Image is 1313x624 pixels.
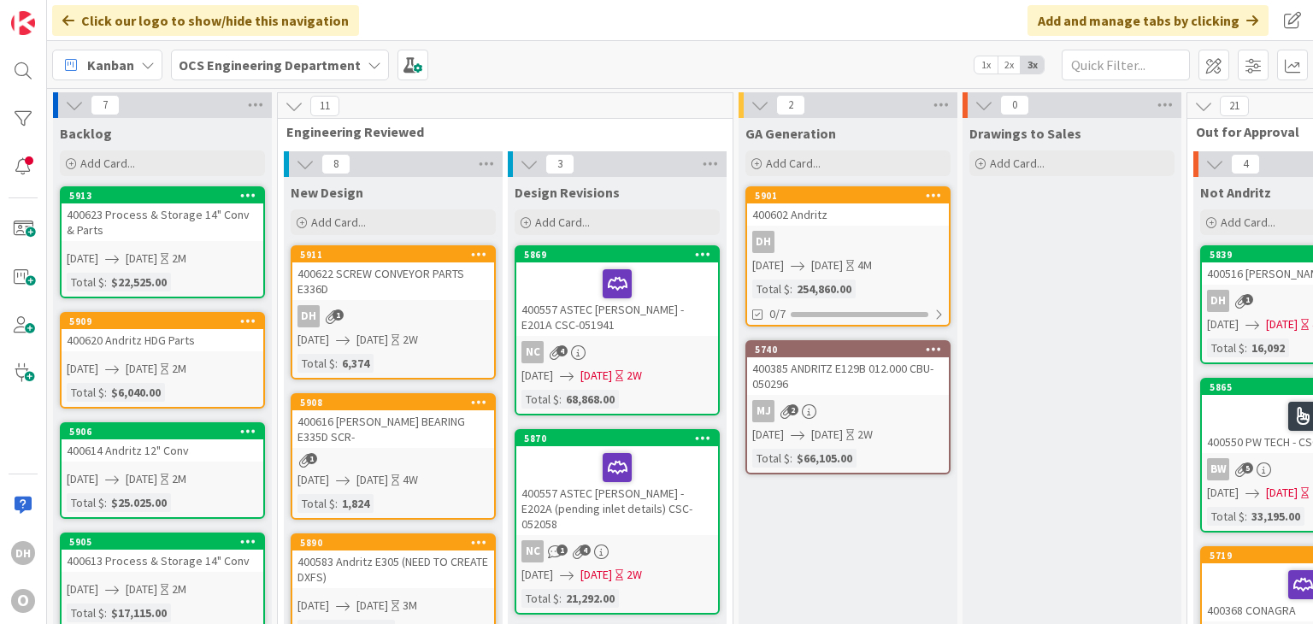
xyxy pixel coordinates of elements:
span: [DATE] [126,580,157,598]
div: 5906 [69,426,263,438]
div: 5906 [62,424,263,439]
span: [DATE] [67,360,98,378]
div: 400622 SCREW CONVEYOR PARTS E336D [292,262,494,300]
div: NC [516,341,718,363]
div: 5908400616 [PERSON_NAME] BEARING E335D SCR- [292,395,494,448]
div: NC [516,540,718,562]
span: 5 [1242,462,1253,474]
div: O [11,589,35,613]
span: [DATE] [67,470,98,488]
span: [DATE] [521,367,553,385]
div: 5870400557 ASTEC [PERSON_NAME] - E202A (pending inlet details) CSC-052058 [516,431,718,535]
div: NC [521,540,544,562]
div: 6,374 [338,354,374,373]
span: Drawings to Sales [969,125,1081,142]
span: [DATE] [752,426,784,444]
span: 0 [1000,95,1029,115]
span: 2x [998,56,1021,74]
span: : [1245,338,1247,357]
span: 1 [1242,294,1253,305]
div: 5901 [755,190,949,202]
div: 254,860.00 [792,280,856,298]
span: [DATE] [126,470,157,488]
div: 5740400385 ANDRITZ E129B 012.000 CBU- 050296 [747,342,949,395]
span: : [559,390,562,409]
span: : [559,589,562,608]
span: : [335,494,338,513]
div: 4M [857,256,872,274]
span: 21 [1220,96,1249,116]
div: 400557 ASTEC [PERSON_NAME] - E202A (pending inlet details) CSC-052058 [516,446,718,535]
div: 5869 [516,247,718,262]
span: 3x [1021,56,1044,74]
div: Total $ [521,390,559,409]
div: Add and manage tabs by clicking [1027,5,1269,36]
div: 5913 [62,188,263,203]
a: 5740400385 ANDRITZ E129B 012.000 CBU- 050296MJ[DATE][DATE]2WTotal $:$66,105.00 [745,340,951,474]
span: [DATE] [126,250,157,268]
div: 2M [172,360,186,378]
span: Add Card... [990,156,1045,171]
span: 4 [1231,154,1260,174]
div: DH [297,305,320,327]
input: Quick Filter... [1062,50,1190,80]
span: [DATE] [521,566,553,584]
div: 2M [172,470,186,488]
span: 1 [556,545,568,556]
span: [DATE] [1266,315,1298,333]
div: MJ [752,400,774,422]
div: 400583 Andritz E305 (NEED TO CREATE DXFS) [292,550,494,588]
span: Add Card... [80,156,135,171]
div: Click our logo to show/hide this navigation [52,5,359,36]
div: 5905 [62,534,263,550]
div: 5913400623 Process & Storage 14" Conv & Parts [62,188,263,241]
div: 400602 Andritz [747,203,949,226]
a: 5908400616 [PERSON_NAME] BEARING E335D SCR-[DATE][DATE]4WTotal $:1,824 [291,393,496,520]
div: 5913 [69,190,263,202]
div: $6,040.00 [107,383,165,402]
div: Total $ [297,494,335,513]
div: MJ [747,400,949,422]
span: 1x [974,56,998,74]
div: $66,105.00 [792,449,857,468]
span: : [790,449,792,468]
div: 5911 [300,249,494,261]
div: 5869400557 ASTEC [PERSON_NAME] - E201A CSC-051941 [516,247,718,336]
div: BW [1207,458,1229,480]
div: 5911 [292,247,494,262]
div: 5901 [747,188,949,203]
div: 400557 ASTEC [PERSON_NAME] - E201A CSC-051941 [516,262,718,336]
span: Backlog [60,125,112,142]
div: 1,824 [338,494,374,513]
div: 5890 [300,537,494,549]
div: 5905 [69,536,263,548]
div: 5911400622 SCREW CONVEYOR PARTS E336D [292,247,494,300]
span: 0/7 [769,305,786,323]
a: 5913400623 Process & Storage 14" Conv & Parts[DATE][DATE]2MTotal $:$22,525.00 [60,186,265,298]
span: : [335,354,338,373]
span: [DATE] [811,256,843,274]
span: Add Card... [535,215,590,230]
span: 4 [580,545,591,556]
div: 5906400614 Andritz 12" Conv [62,424,263,462]
div: DH [752,231,774,253]
span: [DATE] [1207,315,1239,333]
span: : [104,383,107,402]
span: [DATE] [297,471,329,489]
div: 5905400613 Process & Storage 14" Conv [62,534,263,572]
div: 2W [857,426,873,444]
span: [DATE] [1207,484,1239,502]
div: Total $ [67,493,104,512]
div: 400614 Andritz 12" Conv [62,439,263,462]
a: 5911400622 SCREW CONVEYOR PARTS E336DDH[DATE][DATE]2WTotal $:6,374 [291,245,496,380]
span: [DATE] [67,250,98,268]
div: 2W [403,331,418,349]
span: : [1245,507,1247,526]
span: 2 [776,95,805,115]
div: 2W [627,566,642,584]
div: 5740 [755,344,949,356]
span: : [104,603,107,622]
div: 400623 Process & Storage 14" Conv & Parts [62,203,263,241]
span: Add Card... [766,156,821,171]
a: 5870400557 ASTEC [PERSON_NAME] - E202A (pending inlet details) CSC-052058NC[DATE][DATE]2WTotal $:... [515,429,720,615]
